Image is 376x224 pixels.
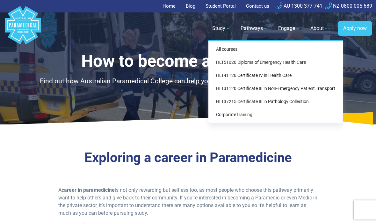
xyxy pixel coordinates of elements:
a: HLT41120 Certificate IV in Health Care [211,70,340,81]
a: About [307,19,333,37]
a: HLT31120 Certificate III in Non-Emergency Patient Transport [211,83,340,94]
a: Apply now [338,21,372,36]
a: All courses [211,43,340,55]
a: Australian Paramedical College [4,12,42,45]
a: Study [208,19,234,37]
a: Engage [274,19,304,37]
h1: How to become a Paramedic [32,51,345,71]
h2: Exploring a career in Paramedicine [32,150,345,166]
p: A is not only rewarding but selfless too, as most people who choose this pathway primarily want t... [58,186,318,217]
p: Find out how Australian Paramedical College can help you in your journey to becoming a Paramedic. [32,76,345,86]
a: HLT51020 Diploma of Emergency Health Care [211,56,340,68]
a: HLT37215 Certificate III in Pathology Collection [211,96,340,108]
a: Corporate training [211,109,340,121]
a: AU 1300 377 741 [276,3,322,9]
strong: career in paramedicine [61,187,115,193]
a: NZ 0800 005 689 [325,3,372,9]
a: Pathways [237,19,272,37]
div: Study [208,40,343,123]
